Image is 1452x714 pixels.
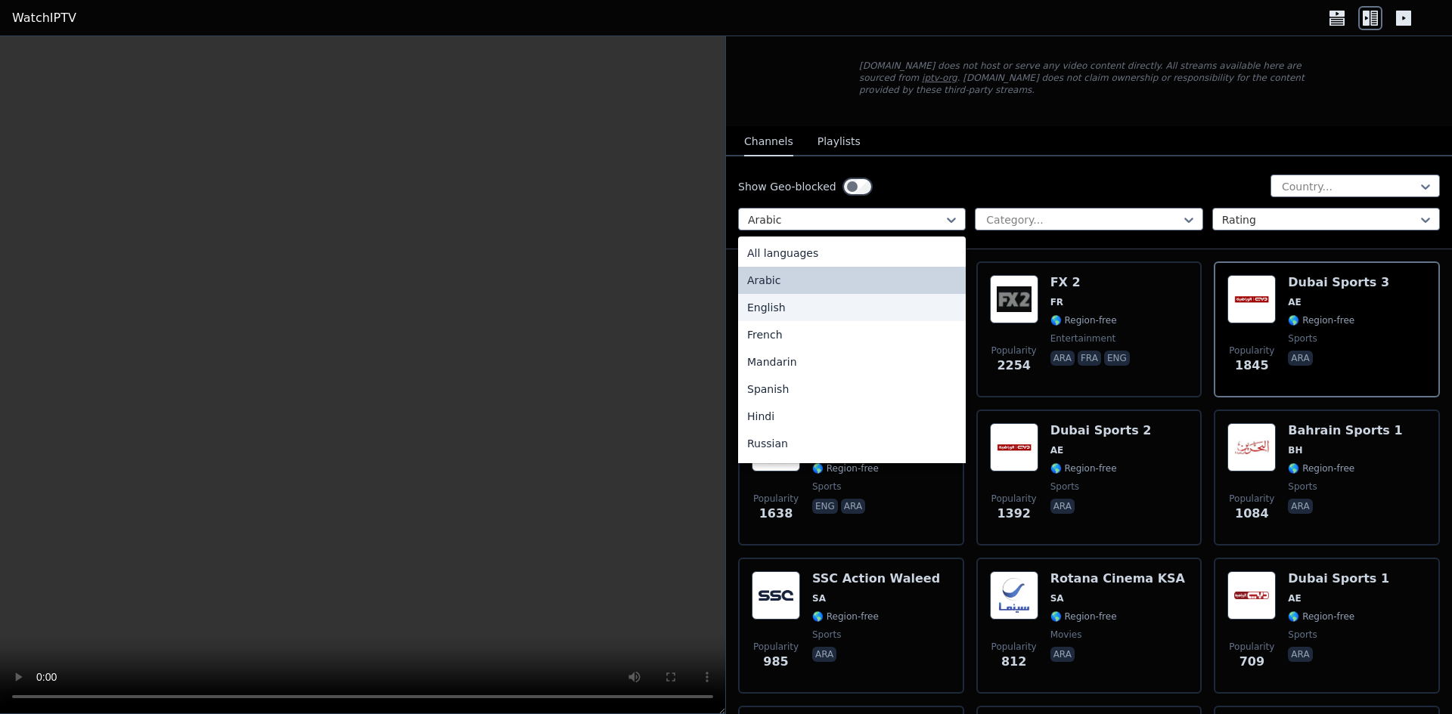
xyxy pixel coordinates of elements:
[1050,314,1117,326] span: 🌎 Region-free
[818,128,861,156] button: Playlists
[759,505,793,523] span: 1638
[744,128,793,156] button: Channels
[1050,629,1082,641] span: movies
[997,505,1031,523] span: 1392
[1227,571,1276,620] img: Dubai Sports 1
[1104,351,1130,366] p: eng
[991,345,1037,357] span: Popularity
[1288,275,1389,290] h6: Dubai Sports 3
[1050,351,1075,366] p: ara
[1050,275,1133,290] h6: FX 2
[991,641,1037,653] span: Popularity
[990,571,1038,620] img: Rotana Cinema KSA
[1288,481,1317,493] span: sports
[738,294,966,321] div: English
[997,357,1031,375] span: 2254
[1050,592,1064,604] span: SA
[1235,357,1269,375] span: 1845
[753,493,799,505] span: Popularity
[738,457,966,484] div: Portuguese
[738,376,966,403] div: Spanish
[812,481,841,493] span: sports
[738,240,966,267] div: All languages
[1050,647,1075,662] p: ara
[738,321,966,348] div: French
[1239,653,1264,671] span: 709
[1288,629,1317,641] span: sports
[812,610,879,623] span: 🌎 Region-free
[752,571,800,620] img: SSC Action Waleed
[1050,444,1063,456] span: AE
[1227,423,1276,471] img: Bahrain Sports 1
[1050,296,1063,308] span: FR
[1229,641,1274,653] span: Popularity
[1288,462,1354,474] span: 🌎 Region-free
[1288,314,1354,326] span: 🌎 Region-free
[1288,296,1301,308] span: AE
[812,592,826,604] span: SA
[1288,571,1389,586] h6: Dubai Sports 1
[1235,505,1269,523] span: 1084
[738,430,966,457] div: Russian
[753,641,799,653] span: Popularity
[1288,592,1301,604] span: AE
[812,571,940,586] h6: SSC Action Waleed
[738,403,966,430] div: Hindi
[1229,345,1274,357] span: Popularity
[738,348,966,376] div: Mandarin
[738,179,836,194] label: Show Geo-blocked
[1050,423,1152,438] h6: Dubai Sports 2
[12,9,76,27] a: WatchIPTV
[1050,481,1079,493] span: sports
[1050,610,1117,623] span: 🌎 Region-free
[1288,423,1402,438] h6: Bahrain Sports 1
[1288,332,1317,345] span: sports
[1229,493,1274,505] span: Popularity
[1288,499,1312,514] p: ara
[990,423,1038,471] img: Dubai Sports 2
[812,462,879,474] span: 🌎 Region-free
[991,493,1037,505] span: Popularity
[859,60,1319,96] p: [DOMAIN_NAME] does not host or serve any video content directly. All streams available here are s...
[1050,571,1185,586] h6: Rotana Cinema KSA
[841,499,865,514] p: ara
[1227,275,1276,323] img: Dubai Sports 3
[1288,610,1354,623] span: 🌎 Region-free
[1078,351,1101,366] p: fra
[1001,653,1026,671] span: 812
[763,653,788,671] span: 985
[922,73,957,83] a: iptv-org
[812,647,836,662] p: ara
[812,499,838,514] p: eng
[1050,499,1075,514] p: ara
[1288,444,1302,456] span: BH
[1288,647,1312,662] p: ara
[1288,351,1312,366] p: ara
[1050,462,1117,474] span: 🌎 Region-free
[812,629,841,641] span: sports
[990,275,1038,323] img: FX 2
[1050,332,1116,345] span: entertainment
[738,267,966,294] div: Arabic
